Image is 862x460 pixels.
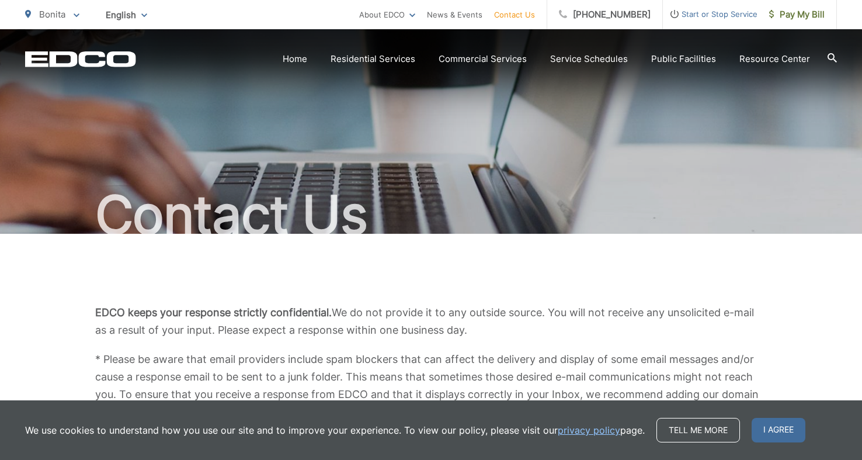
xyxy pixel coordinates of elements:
p: We use cookies to understand how you use our site and to improve your experience. To view our pol... [25,423,645,437]
a: Residential Services [331,52,415,66]
a: Public Facilities [651,52,716,66]
p: * Please be aware that email providers include spam blockers that can affect the delivery and dis... [95,351,767,421]
a: About EDCO [359,8,415,22]
span: Pay My Bill [769,8,825,22]
a: Home [283,52,307,66]
b: EDCO keeps your response strictly confidential. [95,306,332,319]
p: We do not provide it to any outside source. You will not receive any unsolicited e-mail as a resu... [95,304,767,339]
a: EDCD logo. Return to the homepage. [25,51,136,67]
a: Tell me more [656,418,740,442]
a: privacy policy [558,423,620,437]
span: Bonita [39,9,65,20]
a: Contact Us [494,8,535,22]
a: Service Schedules [550,52,628,66]
span: I agree [752,418,805,442]
a: Resource Center [739,52,810,66]
span: English [97,5,156,25]
h1: Contact Us [25,186,837,244]
a: Commercial Services [439,52,527,66]
a: News & Events [427,8,482,22]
